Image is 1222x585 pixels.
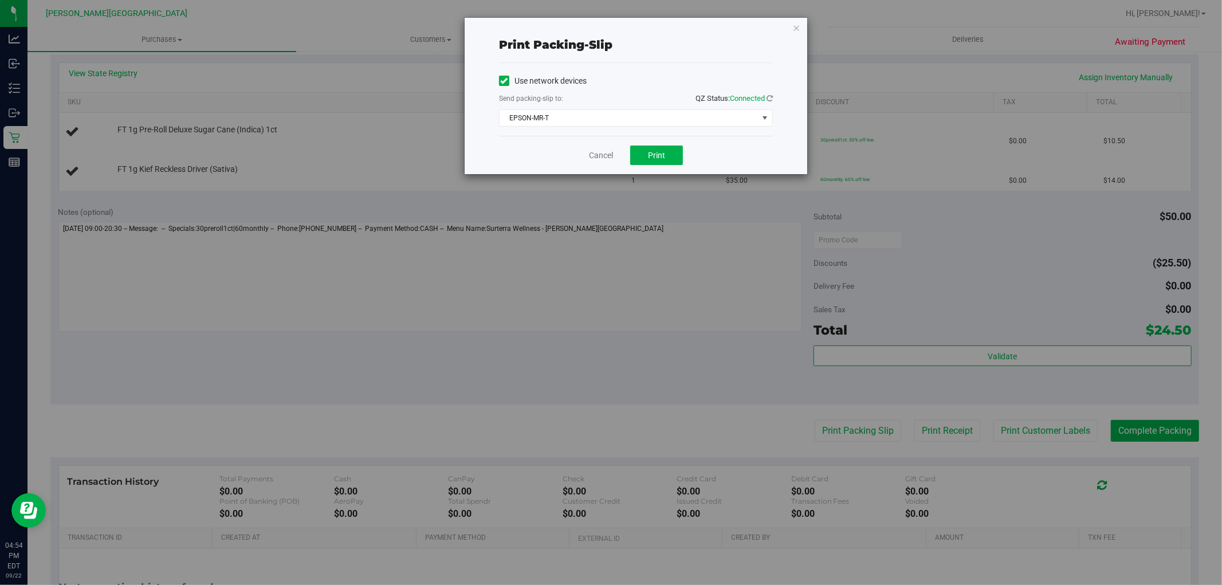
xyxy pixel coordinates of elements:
[589,150,613,162] a: Cancel
[499,93,563,104] label: Send packing-slip to:
[499,38,612,52] span: Print packing-slip
[500,110,758,126] span: EPSON-MR-T
[499,75,587,87] label: Use network devices
[696,94,773,103] span: QZ Status:
[648,151,665,160] span: Print
[730,94,765,103] span: Connected
[11,493,46,528] iframe: Resource center
[630,146,683,165] button: Print
[758,110,772,126] span: select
